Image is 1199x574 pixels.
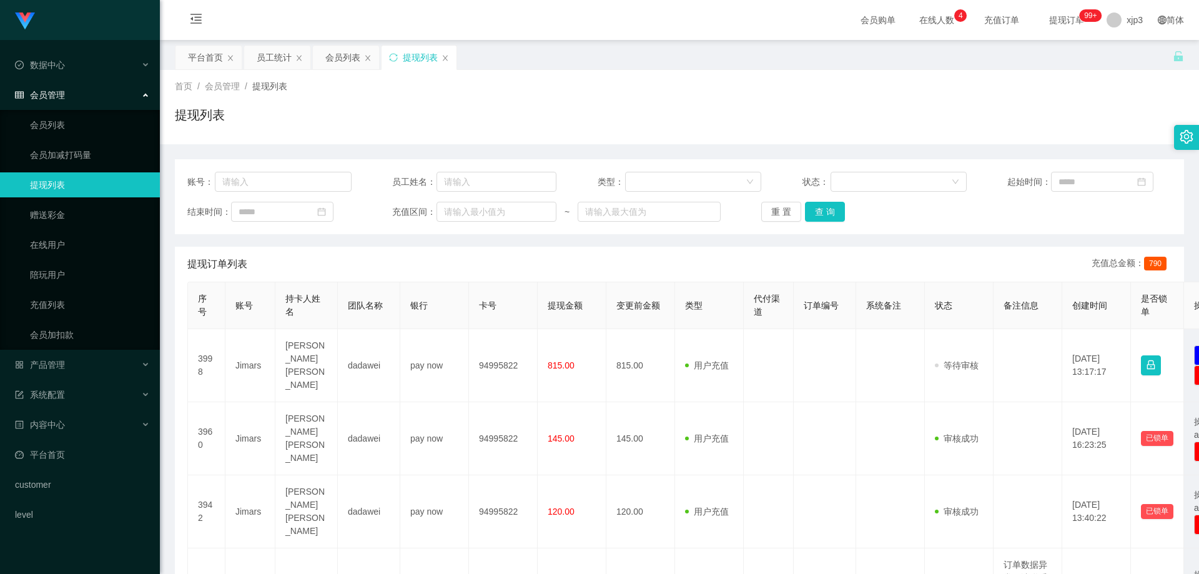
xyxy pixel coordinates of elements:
i: 图标: close [442,54,449,62]
span: 产品管理 [15,360,65,370]
span: 结束时间： [187,205,231,219]
input: 请输入最小值为 [437,202,556,222]
span: 员工姓名： [392,176,436,189]
span: 会员管理 [15,90,65,100]
span: 变更前金额 [616,300,660,310]
span: 首页 [175,81,192,91]
span: 订单编号 [804,300,839,310]
a: 会员加减打码量 [30,142,150,167]
span: 账号： [187,176,215,189]
button: 查 询 [805,202,845,222]
i: 图标: appstore-o [15,360,24,369]
div: 员工统计 [257,46,292,69]
a: 陪玩用户 [30,262,150,287]
td: [PERSON_NAME] [PERSON_NAME] [275,402,338,475]
span: 系统配置 [15,390,65,400]
td: pay now [400,402,469,475]
span: 代付渠道 [754,294,780,317]
td: 3998 [188,329,225,402]
span: 会员管理 [205,81,240,91]
td: Jimars [225,402,275,475]
td: pay now [400,329,469,402]
span: 815.00 [548,360,575,370]
i: 图标: profile [15,420,24,429]
a: 赠送彩金 [30,202,150,227]
div: 充值总金额： [1092,257,1172,272]
i: 图标: setting [1180,130,1193,144]
span: 790 [1144,257,1167,270]
a: 在线用户 [30,232,150,257]
span: 提现列表 [252,81,287,91]
td: 815.00 [606,329,675,402]
button: 重 置 [761,202,801,222]
i: 图标: menu-fold [175,1,217,41]
td: [DATE] 16:23:25 [1062,402,1131,475]
span: 120.00 [548,507,575,517]
i: 图标: down [746,178,754,187]
span: / [197,81,200,91]
td: 94995822 [469,329,538,402]
span: 用户充值 [685,433,729,443]
div: 会员列表 [325,46,360,69]
td: 94995822 [469,402,538,475]
span: 内容中心 [15,420,65,430]
span: ~ [556,205,578,219]
img: logo.9652507e.png [15,12,35,30]
span: 145.00 [548,433,575,443]
i: 图标: global [1158,16,1167,24]
span: 提现订单 [1043,16,1090,24]
i: 图标: close [364,54,372,62]
a: 图标: dashboard平台首页 [15,442,150,467]
td: 3960 [188,402,225,475]
td: [DATE] 13:40:22 [1062,475,1131,548]
span: 审核成功 [935,433,979,443]
td: 145.00 [606,402,675,475]
span: 充值订单 [978,16,1025,24]
span: 类型 [685,300,703,310]
td: Jimars [225,475,275,548]
span: 序号 [198,294,207,317]
a: 会员列表 [30,112,150,137]
span: / [245,81,247,91]
td: [PERSON_NAME] [PERSON_NAME] [275,329,338,402]
i: 图标: close [295,54,303,62]
td: 3942 [188,475,225,548]
span: 审核成功 [935,507,979,517]
input: 请输入 [437,172,556,192]
i: 图标: calendar [317,207,326,216]
i: 图标: form [15,390,24,399]
i: 图标: sync [389,53,398,62]
span: 用户充值 [685,507,729,517]
span: 创建时间 [1072,300,1107,310]
a: 提现列表 [30,172,150,197]
sup: 4 [954,9,967,22]
td: dadawei [338,475,400,548]
span: 卡号 [479,300,496,310]
span: 用户充值 [685,360,729,370]
td: dadawei [338,329,400,402]
span: 数据中心 [15,60,65,70]
span: 提现订单列表 [187,257,247,272]
td: dadawei [338,402,400,475]
button: 已锁单 [1141,431,1173,446]
span: 状态 [935,300,952,310]
span: 账号 [235,300,253,310]
a: 充值列表 [30,292,150,317]
sup: 256 [1079,9,1102,22]
td: [DATE] 13:17:17 [1062,329,1131,402]
span: 提现金额 [548,300,583,310]
td: pay now [400,475,469,548]
td: 120.00 [606,475,675,548]
i: 图标: calendar [1137,177,1146,186]
span: 持卡人姓名 [285,294,320,317]
h1: 提现列表 [175,106,225,124]
span: 备注信息 [1004,300,1039,310]
span: 等待审核 [935,360,979,370]
i: 图标: close [227,54,234,62]
span: 系统备注 [866,300,901,310]
a: level [15,502,150,527]
a: 会员加扣款 [30,322,150,347]
td: 94995822 [469,475,538,548]
span: 状态： [802,176,831,189]
span: 是否锁单 [1141,294,1167,317]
